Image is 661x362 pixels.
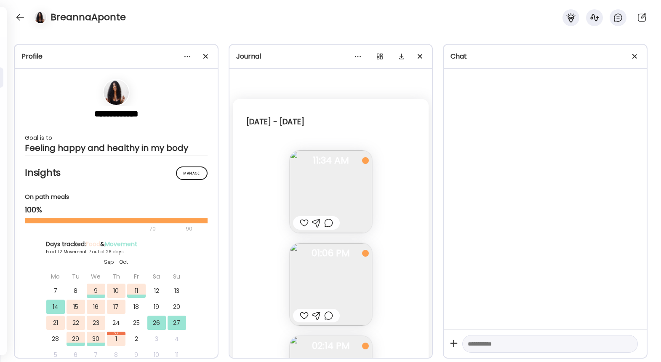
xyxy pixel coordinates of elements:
[107,284,125,298] div: 10
[147,332,166,346] div: 3
[87,332,105,346] div: 30
[87,348,105,362] div: 7
[290,150,372,233] img: images%2F555KIswkU7auqlkmCEwLM2AoQl73%2FCdPfh07wdmJSw7Foovde%2FflzaCdEQ5wsVc3B2pCOP_240
[107,332,125,346] div: 1
[107,300,125,314] div: 17
[107,348,125,362] div: 8
[168,332,186,346] div: 4
[67,332,85,346] div: 29
[46,269,65,284] div: Mo
[168,316,186,330] div: 27
[21,51,211,62] div: Profile
[105,240,137,248] span: Movement
[46,258,187,266] div: Sep - Oct
[107,269,125,284] div: Th
[127,300,146,314] div: 18
[25,224,183,234] div: 70
[168,269,186,284] div: Su
[107,316,125,330] div: 24
[46,348,65,362] div: 5
[236,51,426,62] div: Journal
[67,269,85,284] div: Tu
[290,249,372,257] span: 01:06 PM
[67,348,85,362] div: 6
[147,300,166,314] div: 19
[107,332,125,335] div: Oct
[25,205,208,215] div: 100%
[87,269,105,284] div: We
[168,284,186,298] div: 13
[46,300,65,314] div: 14
[168,300,186,314] div: 20
[67,316,85,330] div: 22
[147,269,166,284] div: Sa
[147,284,166,298] div: 12
[86,240,100,248] span: Food
[46,316,65,330] div: 21
[127,316,146,330] div: 25
[25,193,208,201] div: On path meals
[46,332,65,346] div: 28
[127,332,146,346] div: 2
[35,11,46,23] img: avatars%2F555KIswkU7auqlkmCEwLM2AoQl73
[51,11,126,24] h4: BreannaAponte
[87,316,105,330] div: 23
[25,143,208,153] div: Feeling happy and healthy in my body
[25,133,208,143] div: Goal is to
[46,240,187,249] div: Days tracked: &
[25,166,208,179] h2: Insights
[290,157,372,164] span: 11:34 AM
[147,316,166,330] div: 26
[87,284,105,298] div: 9
[127,284,146,298] div: 11
[290,342,372,350] span: 02:14 PM
[168,348,186,362] div: 11
[185,224,193,234] div: 90
[87,300,105,314] div: 16
[290,243,372,326] img: images%2F555KIswkU7auqlkmCEwLM2AoQl73%2FKAnOwNkcrF6yt3JBd4m6%2FWvZGv9FsPbYDOpxp14rl_240
[176,166,208,180] div: Manage
[67,300,85,314] div: 15
[67,284,85,298] div: 8
[46,249,187,255] div: Food: 12 Movement: 7 out of 26 days
[46,284,65,298] div: 7
[104,80,129,105] img: avatars%2F555KIswkU7auqlkmCEwLM2AoQl73
[147,348,166,362] div: 10
[246,117,304,127] div: [DATE] - [DATE]
[127,348,146,362] div: 9
[450,51,640,62] div: Chat
[127,269,146,284] div: Fr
